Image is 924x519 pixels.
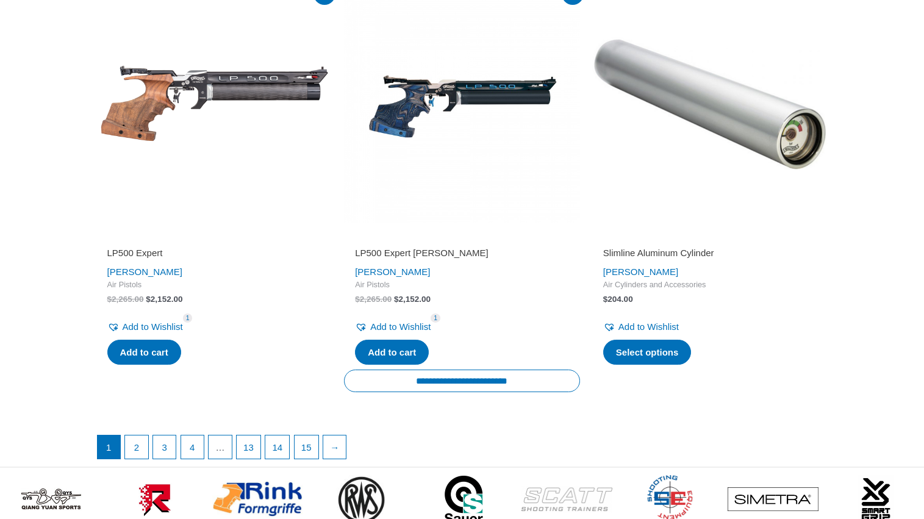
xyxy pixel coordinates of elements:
h2: LP500 Expert [107,247,321,259]
iframe: Customer reviews powered by Trustpilot [603,230,817,245]
span: Air Pistols [355,280,569,290]
h2: LP500 Expert [PERSON_NAME] [355,247,569,259]
span: Add to Wishlist [123,321,183,332]
a: [PERSON_NAME] [107,267,182,277]
a: Select options for “Slimline Aluminum Cylinder” [603,340,692,365]
span: 1 [431,313,440,323]
a: [PERSON_NAME] [355,267,430,277]
span: $ [146,295,151,304]
span: $ [107,295,112,304]
span: … [209,435,232,459]
a: Add to Wishlist [603,318,679,335]
a: LP500 Expert [107,247,321,263]
a: Add to cart: “LP500 Expert” [107,340,181,365]
a: Page 2 [125,435,148,459]
span: 1 [183,313,193,323]
h2: Slimline Aluminum Cylinder [603,247,817,259]
bdi: 2,265.00 [355,295,392,304]
span: $ [603,295,608,304]
span: Air Pistols [107,280,321,290]
span: Add to Wishlist [618,321,679,332]
span: Page 1 [98,435,121,459]
span: Air Cylinders and Accessories [603,280,817,290]
a: Add to Wishlist [107,318,183,335]
span: $ [355,295,360,304]
a: Slimline Aluminum Cylinder [603,247,817,263]
a: Page 3 [153,435,176,459]
a: Page 14 [265,435,289,459]
span: Add to Wishlist [370,321,431,332]
bdi: 2,152.00 [146,295,182,304]
bdi: 2,152.00 [394,295,431,304]
a: Page 4 [181,435,204,459]
a: [PERSON_NAME] [603,267,678,277]
bdi: 204.00 [603,295,633,304]
span: $ [394,295,399,304]
bdi: 2,265.00 [107,295,144,304]
iframe: Customer reviews powered by Trustpilot [355,230,569,245]
a: LP500 Expert [PERSON_NAME] [355,247,569,263]
a: Add to cart: “LP500 Expert Blue Angel” [355,340,429,365]
a: Add to Wishlist [355,318,431,335]
a: → [323,435,346,459]
a: Page 15 [295,435,318,459]
a: Page 13 [237,435,260,459]
nav: Product Pagination [96,435,828,465]
iframe: Customer reviews powered by Trustpilot [107,230,321,245]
